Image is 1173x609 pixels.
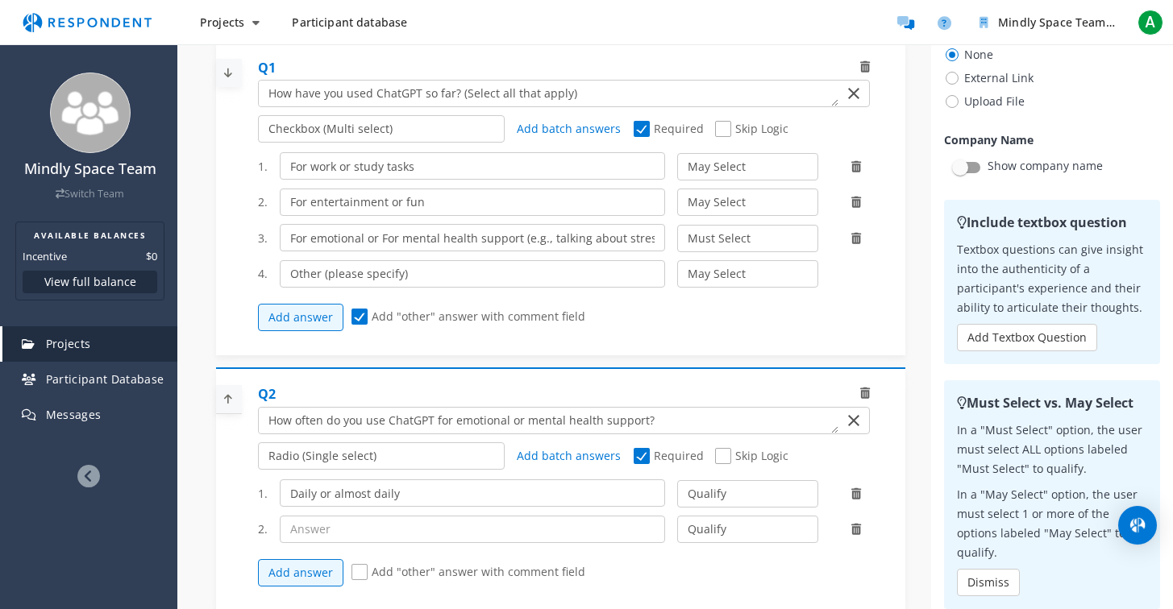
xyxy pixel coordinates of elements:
[258,159,268,175] span: 1.
[258,59,276,77] div: Q1
[1118,506,1157,545] div: Open Intercom Messenger
[259,408,838,433] textarea: Which of the following categories best describes your firm's total assets under management (AUM)?
[517,121,622,137] a: Add batch answers
[944,68,1034,88] span: External Link
[10,161,169,177] h4: Mindly Space Team
[517,121,621,136] span: Add batch answers
[258,559,343,586] button: Add answer
[46,336,91,351] span: Projects
[351,564,585,583] span: Add "other" answer with comment field
[146,248,157,264] dd: $0
[351,309,585,328] span: Add "other" answer with comment field
[957,420,1147,478] p: In a "Must Select" option, the user must select ALL options labeled "Must Select" to qualify.
[258,486,268,502] span: 1.
[517,448,621,463] span: Add batch answers
[1138,10,1163,35] span: A
[280,188,665,216] input: Answer
[13,7,161,38] img: respondent-logo.png
[998,14,1114,30] span: Mindly Space Team
[56,187,124,201] a: Switch Team
[280,260,665,288] input: Answer
[715,448,788,467] span: Skip Logic
[957,485,1147,562] p: In a "May Select" option, the user must select 1 or more of the options labeled "May Select" to q...
[957,393,1147,412] h2: Must Select vs. May Select
[944,45,993,64] span: None
[280,516,665,543] input: Answer
[842,81,865,106] button: Clear Input
[292,14,407,30] span: Participant database
[889,6,921,39] a: Message participants
[46,371,164,387] span: Participant Database
[988,156,1103,176] p: Show company name
[957,324,1097,351] button: Add Textbox Question
[23,248,67,264] dt: Incentive
[50,72,131,153] img: team_avatar_256.png
[258,304,343,331] button: Add answer
[957,569,1020,596] button: Dismiss
[280,479,665,507] input: Answer
[715,121,788,140] span: Skip Logic
[15,222,164,300] section: Balance summary
[634,448,704,467] span: Required
[258,521,268,537] span: 2.
[634,121,704,140] span: Required
[280,152,665,180] input: Answer
[200,14,244,30] span: Projects
[187,8,272,37] button: Projects
[928,6,960,39] a: Help and support
[258,266,268,282] span: 4.
[23,271,157,293] button: View full balance
[279,8,420,37] a: Participant database
[280,224,665,251] input: Answer
[967,8,1128,37] button: Mindly Space Team
[957,213,1147,232] h2: Include textbox question
[944,92,1025,111] span: Upload File
[944,131,1160,148] h1: Company Name
[258,385,276,404] div: Q2
[1134,8,1167,37] button: A
[842,408,865,433] button: Clear Input
[259,81,838,106] textarea: Which of the following categories best describes your firm's total assets under management (AUM)?
[258,230,268,246] span: 3.
[23,229,157,242] h2: AVAILABLE BALANCES
[46,407,102,422] span: Messages
[957,240,1147,317] p: Textbox questions can give insight into the authenticity of a participant's experience and their ...
[258,194,268,210] span: 2.
[517,448,622,464] a: Add batch answers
